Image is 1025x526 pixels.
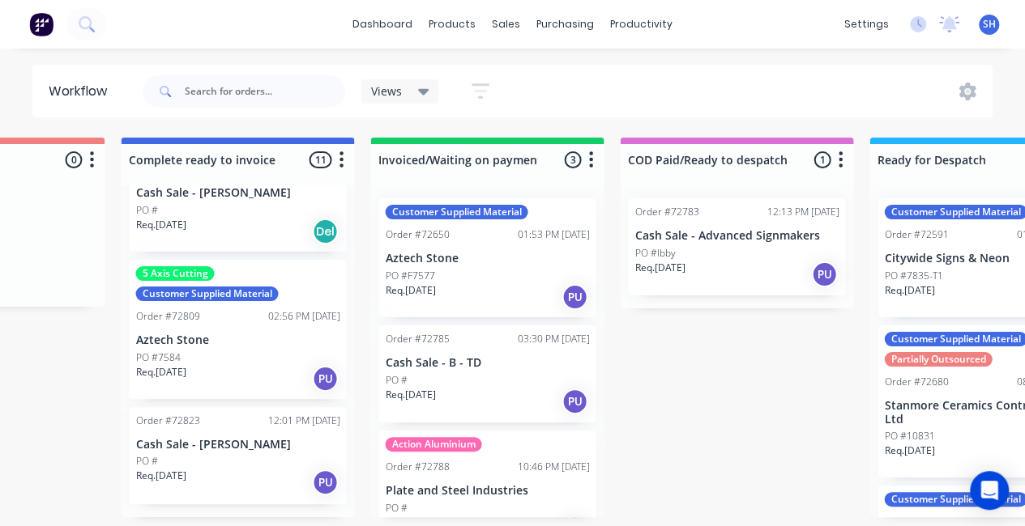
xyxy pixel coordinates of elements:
[517,460,589,474] div: 10:46 PM [DATE]
[634,246,675,261] p: PO #Ibby
[983,17,996,32] span: SH
[385,501,407,515] p: PO #
[267,309,340,324] div: 02:56 PM [DATE]
[628,198,845,295] div: Order #7278312:13 PM [DATE]Cash Sale - Advanced SignmakersPO #IbbyReq.[DATE]PU
[267,414,340,428] div: 12:01 PM [DATE]
[378,325,596,422] div: Order #7278503:30 PM [DATE]Cash Sale - B - TDPO #Req.[DATE]PU
[135,333,340,347] p: Aztech Stone
[135,365,186,380] p: Req. [DATE]
[385,388,435,402] p: Req. [DATE]
[811,261,837,287] div: PU
[135,438,340,452] p: Cash Sale - [PERSON_NAME]
[884,227,948,242] div: Order #72591
[312,469,338,495] div: PU
[135,203,157,218] p: PO #
[385,460,449,474] div: Order #72788
[634,205,698,219] div: Order #72783
[970,471,1009,510] div: Open Intercom Messenger
[312,218,338,244] div: Del
[385,283,435,298] p: Req. [DATE]
[135,218,186,232] p: Req. [DATE]
[135,309,199,324] div: Order #72809
[385,373,407,388] p: PO #
[29,12,53,36] img: Factory
[135,454,157,469] p: PO #
[517,332,589,346] div: 03:30 PM [DATE]
[49,82,115,101] div: Workflow
[884,429,934,443] p: PO #10831
[385,252,589,265] p: Aztech Stone
[378,198,596,317] div: Customer Supplied MaterialOrder #7265001:53 PM [DATE]Aztech StonePO #F7577Req.[DATE]PU
[385,356,589,370] p: Cash Sale - B - TD
[517,227,589,242] div: 01:53 PM [DATE]
[634,261,685,275] p: Req. [DATE]
[884,375,948,389] div: Order #72680
[385,484,589,498] p: Plate and Steel Industries
[884,352,992,367] div: Partially Outsourced
[385,205,527,219] div: Customer Supplied Material
[421,12,484,36] div: products
[528,12,602,36] div: purchasing
[562,388,587,414] div: PU
[185,75,345,108] input: Search for orders...
[135,414,199,428] div: Order #72823
[371,83,402,100] span: Views
[344,12,421,36] a: dashboard
[385,227,449,242] div: Order #72650
[135,286,278,301] div: Customer Supplied Material
[129,133,346,252] div: Cash Sale - [PERSON_NAME]PO #Req.[DATE]Del
[884,283,934,298] p: Req. [DATE]
[135,266,214,281] div: 5 Axis Cutting
[884,443,934,458] p: Req. [DATE]
[385,332,449,346] div: Order #72785
[767,205,839,219] div: 12:13 PM [DATE]
[634,229,839,243] p: Cash Sale - Advanced Signmakers
[129,407,346,504] div: Order #7282312:01 PM [DATE]Cash Sale - [PERSON_NAME]PO #Req.[DATE]PU
[135,469,186,483] p: Req. [DATE]
[385,269,434,283] p: PO #F7577
[836,12,897,36] div: settings
[135,186,340,200] p: Cash Sale - [PERSON_NAME]
[312,366,338,392] div: PU
[385,437,481,452] div: Action Aluminium
[135,350,180,365] p: PO #7584
[884,269,942,283] p: PO #7835-T1
[602,12,681,36] div: productivity
[129,260,346,399] div: 5 Axis CuttingCustomer Supplied MaterialOrder #7280902:56 PM [DATE]Aztech StonePO #7584Req.[DATE]PU
[562,284,587,310] div: PU
[484,12,528,36] div: sales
